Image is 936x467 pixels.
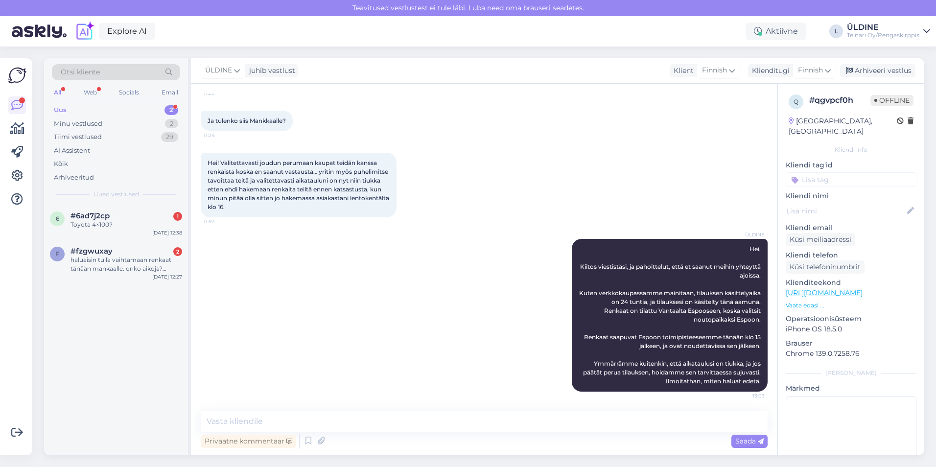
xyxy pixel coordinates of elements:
[786,383,916,394] p: Märkmed
[74,21,95,42] img: explore-ai
[152,273,182,280] div: [DATE] 12:27
[786,324,916,334] p: iPhone OS 18.5.0
[245,66,295,76] div: juhib vestlust
[829,24,843,38] div: L
[94,190,139,199] span: Uued vestlused
[70,220,182,229] div: Toyota 4×100?
[54,159,68,169] div: Kõik
[54,119,102,129] div: Minu vestlused
[208,159,391,210] span: Hei! Valitettavasti joudun perumaan kaupat teidän kanssa renkaista koska en saanut vastausta… yri...
[173,212,182,221] div: 1
[786,206,905,216] input: Lisa nimi
[786,223,916,233] p: Kliendi email
[786,288,863,297] a: [URL][DOMAIN_NAME]
[201,435,296,448] div: Privaatne kommentaar
[728,231,765,238] span: ÜLDINE
[728,392,765,399] span: 13:03
[54,146,90,156] div: AI Assistent
[786,278,916,288] p: Klienditeekond
[786,250,916,260] p: Kliendi telefon
[847,23,930,39] a: ÜLDINETeinari Oy/Rengaskirppis
[786,369,916,377] div: [PERSON_NAME]
[786,338,916,349] p: Brauser
[8,66,26,85] img: Askly Logo
[160,86,180,99] div: Email
[702,65,727,76] span: Finnish
[786,301,916,310] p: Vaata edasi ...
[54,105,67,115] div: Uus
[61,67,100,77] span: Otsi kliente
[173,247,182,256] div: 2
[56,215,59,222] span: 6
[840,64,915,77] div: Arhiveeri vestlus
[786,145,916,154] div: Kliendi info
[809,94,870,106] div: # qgvpcf0h
[746,23,806,40] div: Aktiivne
[847,23,919,31] div: ÜLDINE
[205,65,232,76] span: ÜLDINE
[786,349,916,359] p: Chrome 139.0.7258.76
[161,132,178,142] div: 29
[204,132,240,139] span: 11:24
[54,132,102,142] div: Tiimi vestlused
[870,95,913,106] span: Offline
[786,172,916,187] input: Lisa tag
[52,86,63,99] div: All
[70,256,182,273] div: haluaisin tulla vaihtamaan renkaat tänään mankaalle. onko aikoja? [PERSON_NAME] siirto myös
[164,105,178,115] div: 2
[748,66,790,76] div: Klienditugi
[152,229,182,236] div: [DATE] 12:38
[786,260,865,274] div: Küsi telefoninumbrit
[204,90,240,97] span: 11:23
[789,116,897,137] div: [GEOGRAPHIC_DATA], [GEOGRAPHIC_DATA]
[117,86,141,99] div: Socials
[70,211,110,220] span: #6ad7j2cp
[208,117,286,124] span: Ja tulenko siis Mankkaalle?
[786,191,916,201] p: Kliendi nimi
[786,314,916,324] p: Operatsioonisüsteem
[55,250,59,257] span: f
[99,23,155,40] a: Explore AI
[798,65,823,76] span: Finnish
[204,218,240,225] span: 11:57
[847,31,919,39] div: Teinari Oy/Rengaskirppis
[735,437,764,445] span: Saada
[786,233,855,246] div: Küsi meiliaadressi
[70,247,113,256] span: #fzgwuxay
[165,119,178,129] div: 2
[54,173,94,183] div: Arhiveeritud
[786,160,916,170] p: Kliendi tag'id
[82,86,99,99] div: Web
[794,98,798,105] span: q
[670,66,694,76] div: Klient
